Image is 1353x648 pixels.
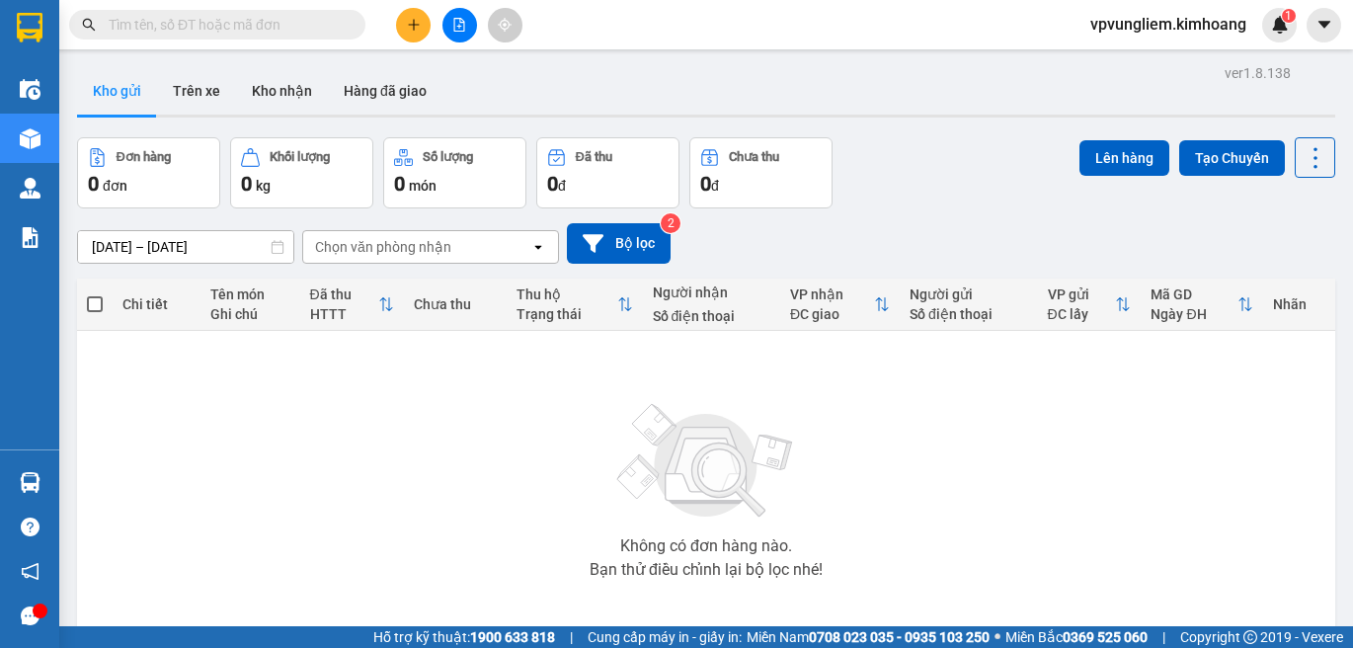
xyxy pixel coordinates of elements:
[1282,9,1296,23] sup: 1
[230,137,373,208] button: Khối lượng0kg
[1151,286,1237,302] div: Mã GD
[536,137,679,208] button: Đã thu0đ
[315,237,451,257] div: Chọn văn phòng nhận
[270,150,330,164] div: Khối lượng
[995,633,1000,641] span: ⚪️
[517,306,616,322] div: Trạng thái
[1179,140,1285,176] button: Tạo Chuyến
[256,178,271,194] span: kg
[20,79,40,100] img: warehouse-icon
[1225,62,1291,84] div: ver 1.8.138
[488,8,522,42] button: aim
[607,392,805,530] img: svg+xml;base64,PHN2ZyBjbGFzcz0ibGlzdC1wbHVnX19zdmciIHhtbG5zPSJodHRwOi8vd3d3LnczLm9yZy8yMDAwL3N2Zy...
[1079,140,1169,176] button: Lên hàng
[1141,279,1263,331] th: Toggle SortBy
[21,607,40,625] span: message
[1048,306,1116,322] div: ĐC lấy
[910,306,1028,322] div: Số điện thoại
[300,279,404,331] th: Toggle SortBy
[210,286,290,302] div: Tên món
[423,150,473,164] div: Số lượng
[17,13,42,42] img: logo-vxr
[790,306,874,322] div: ĐC giao
[576,150,612,164] div: Đã thu
[1243,630,1257,644] span: copyright
[373,626,555,648] span: Hỗ trợ kỹ thuật:
[236,67,328,115] button: Kho nhận
[567,223,671,264] button: Bộ lọc
[157,67,236,115] button: Trên xe
[21,518,40,536] span: question-circle
[507,279,642,331] th: Toggle SortBy
[729,150,779,164] div: Chưa thu
[414,296,498,312] div: Chưa thu
[1285,9,1292,23] span: 1
[20,178,40,199] img: warehouse-icon
[661,213,680,233] sup: 2
[78,231,293,263] input: Select a date range.
[1074,12,1262,37] span: vpvungliem.kimhoang
[122,296,191,312] div: Chi tiết
[588,626,742,648] span: Cung cấp máy in - giấy in:
[310,286,378,302] div: Đã thu
[470,629,555,645] strong: 1900 633 818
[1151,306,1237,322] div: Ngày ĐH
[700,172,711,196] span: 0
[809,629,990,645] strong: 0708 023 035 - 0935 103 250
[558,178,566,194] span: đ
[530,239,546,255] svg: open
[383,137,526,208] button: Số lượng0món
[452,18,466,32] span: file-add
[442,8,477,42] button: file-add
[77,137,220,208] button: Đơn hàng0đơn
[1271,16,1289,34] img: icon-new-feature
[117,150,171,164] div: Đơn hàng
[396,8,431,42] button: plus
[1273,296,1325,312] div: Nhãn
[689,137,833,208] button: Chưa thu0đ
[910,286,1028,302] div: Người gửi
[409,178,437,194] span: món
[790,286,874,302] div: VP nhận
[653,308,771,324] div: Số điện thoại
[1005,626,1148,648] span: Miền Bắc
[1038,279,1142,331] th: Toggle SortBy
[780,279,900,331] th: Toggle SortBy
[1048,286,1116,302] div: VP gửi
[88,172,99,196] span: 0
[1315,16,1333,34] span: caret-down
[210,306,290,322] div: Ghi chú
[310,306,378,322] div: HTTT
[77,67,157,115] button: Kho gửi
[109,14,342,36] input: Tìm tên, số ĐT hoặc mã đơn
[498,18,512,32] span: aim
[590,562,823,578] div: Bạn thử điều chỉnh lại bộ lọc nhé!
[547,172,558,196] span: 0
[394,172,405,196] span: 0
[20,472,40,493] img: warehouse-icon
[620,538,792,554] div: Không có đơn hàng nào.
[1162,626,1165,648] span: |
[103,178,127,194] span: đơn
[328,67,442,115] button: Hàng đã giao
[20,227,40,248] img: solution-icon
[1307,8,1341,42] button: caret-down
[21,562,40,581] span: notification
[407,18,421,32] span: plus
[20,128,40,149] img: warehouse-icon
[711,178,719,194] span: đ
[82,18,96,32] span: search
[241,172,252,196] span: 0
[653,284,771,300] div: Người nhận
[570,626,573,648] span: |
[1063,629,1148,645] strong: 0369 525 060
[517,286,616,302] div: Thu hộ
[747,626,990,648] span: Miền Nam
